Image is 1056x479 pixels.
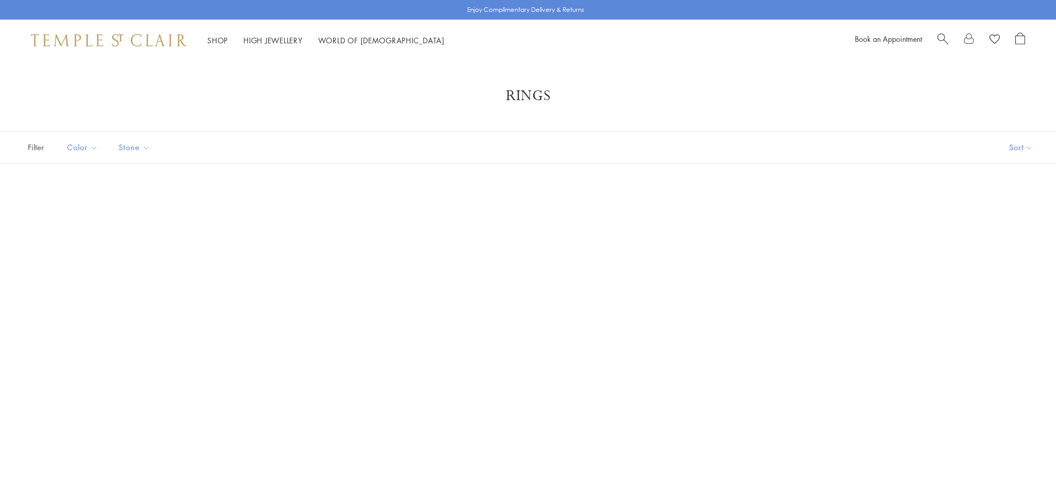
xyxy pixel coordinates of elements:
a: Open Shopping Bag [1015,33,1025,48]
a: High JewelleryHigh Jewellery [243,35,303,45]
button: Color [59,136,106,159]
a: Search [937,33,948,48]
nav: Main navigation [207,34,444,47]
a: World of [DEMOGRAPHIC_DATA]World of [DEMOGRAPHIC_DATA] [318,35,444,45]
span: Color [62,141,106,154]
h1: Rings [41,87,1015,105]
p: Enjoy Complimentary Delivery & Returns [467,5,584,15]
a: View Wishlist [989,33,1000,48]
button: Stone [111,136,158,159]
img: Temple St. Clair [31,34,187,46]
span: Stone [113,141,158,154]
a: Book an Appointment [855,34,922,44]
a: ShopShop [207,35,228,45]
button: Show sort by [986,132,1056,163]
